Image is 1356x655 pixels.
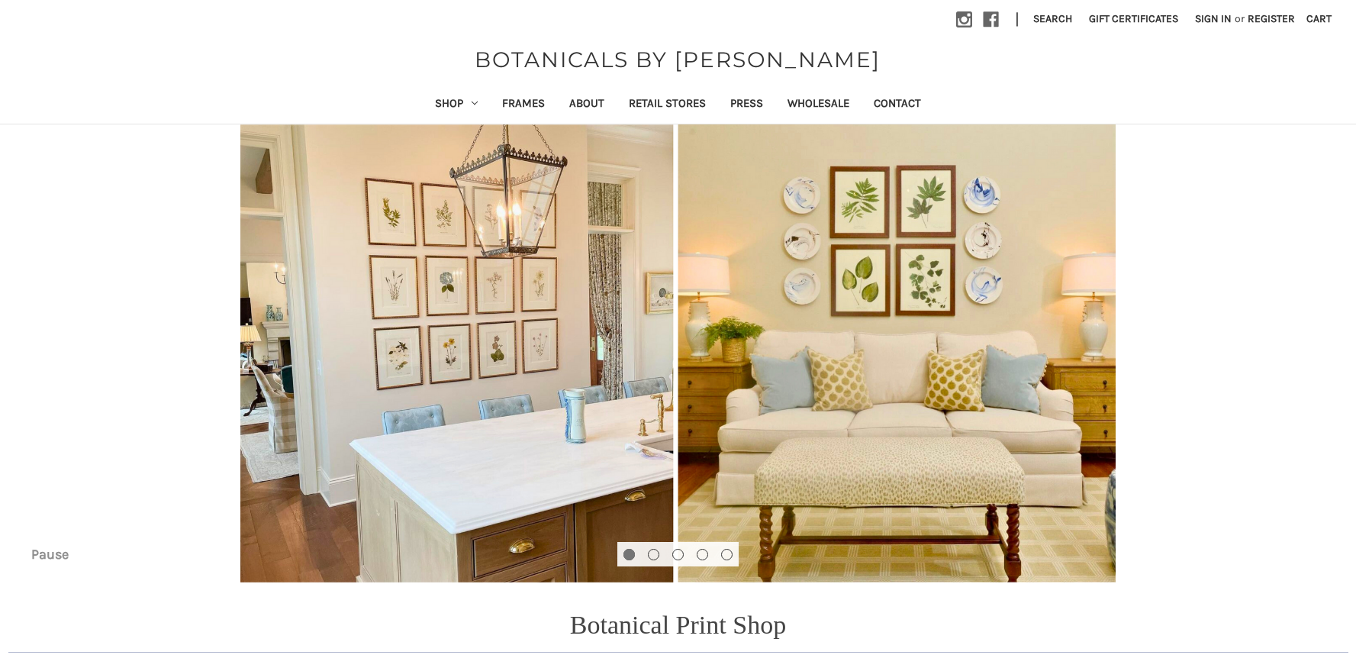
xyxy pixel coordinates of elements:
span: or [1233,11,1246,27]
span: Go to slide 5 of 5 [722,569,732,569]
a: Frames [490,86,557,124]
a: Contact [862,86,933,124]
a: Shop [423,86,490,124]
button: Go to slide 1 of 5, active [623,549,635,560]
span: Cart [1306,12,1332,25]
span: Go to slide 2 of 5 [649,569,659,569]
p: Botanical Print Shop [570,605,786,644]
span: Go to slide 3 of 5 [673,569,683,569]
li: | [1010,8,1025,32]
a: Retail Stores [617,86,718,124]
button: Go to slide 5 of 5 [721,549,733,560]
a: BOTANICALS BY [PERSON_NAME] [467,44,888,76]
button: Go to slide 4 of 5 [697,549,708,560]
a: Wholesale [775,86,862,124]
a: About [557,86,617,124]
span: Go to slide 1 of 5, active [624,569,634,569]
button: Go to slide 2 of 5 [648,549,659,560]
button: Pause carousel [19,542,80,566]
a: Press [718,86,775,124]
span: Go to slide 4 of 5 [697,569,707,569]
button: Go to slide 3 of 5 [672,549,684,560]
